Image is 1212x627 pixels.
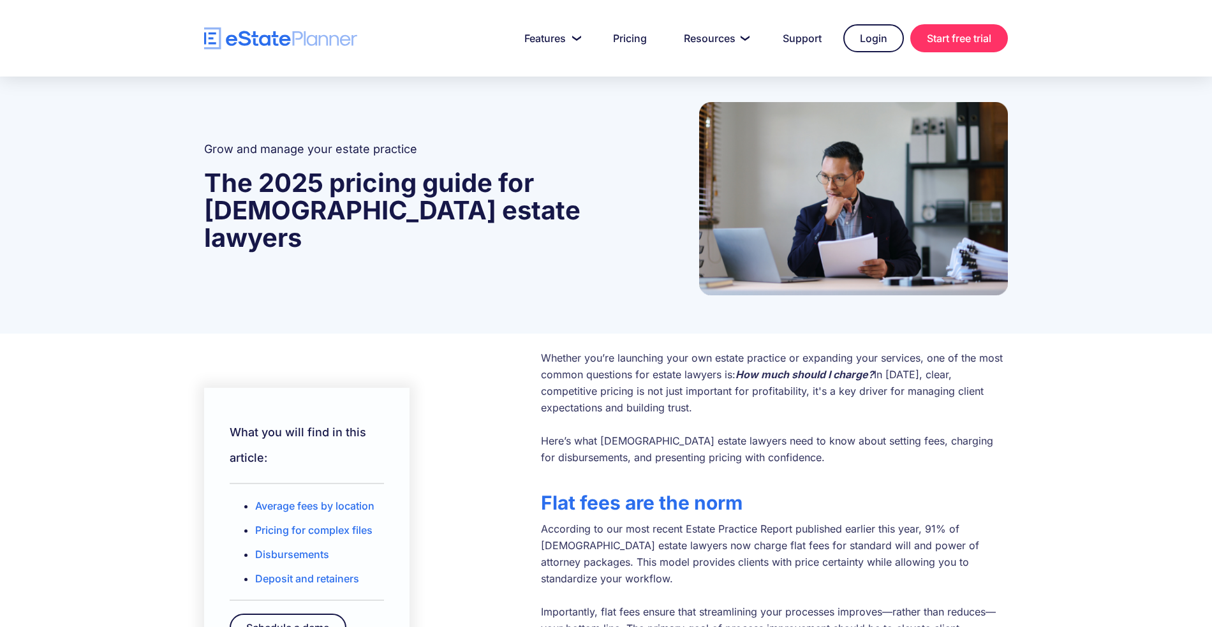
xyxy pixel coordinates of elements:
a: Disbursements [255,548,329,561]
a: Resources [669,26,761,51]
a: Support [767,26,837,51]
a: Average fees by location [255,499,374,512]
a: Pricing [598,26,662,51]
a: home [204,27,357,50]
a: Deposit and retainers [255,572,359,585]
h2: Grow and manage your estate practice [204,141,667,158]
em: How much should I charge? [735,368,874,381]
strong: The 2025 pricing guide for [DEMOGRAPHIC_DATA] estate lawyers [204,167,580,253]
a: Start free trial [910,24,1008,52]
a: Pricing for complex files [255,524,373,536]
a: Login [843,24,904,52]
p: Whether you’re launching your own estate practice or expanding your services, one of the most com... [541,350,1008,466]
strong: Flat fees are the norm [541,491,743,514]
h2: What you will find in this article: [230,420,384,471]
a: Features [509,26,591,51]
